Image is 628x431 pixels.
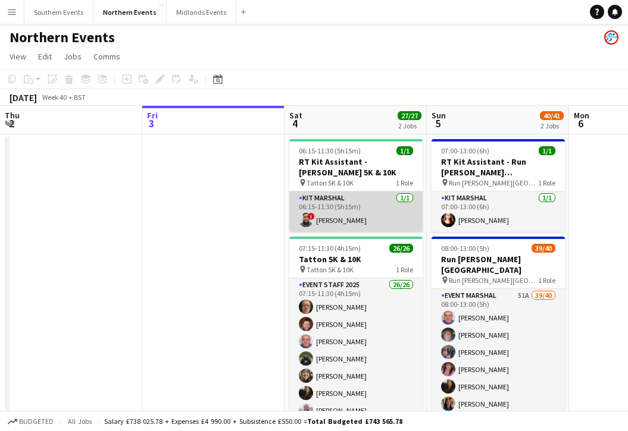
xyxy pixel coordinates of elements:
[64,51,82,62] span: Jobs
[574,110,589,121] span: Mon
[289,254,423,265] h3: Tatton 5K & 10K
[289,237,423,413] app-job-card: 07:15-11:30 (4h15m)26/26Tatton 5K & 10K Tatton 5K & 10K1 RoleEvent Staff 202526/2607:15-11:30 (4h...
[432,254,565,275] h3: Run [PERSON_NAME][GEOGRAPHIC_DATA]
[147,110,158,121] span: Fri
[441,146,489,155] span: 07:00-13:00 (6h)
[33,49,57,64] a: Edit
[10,29,115,46] h1: Northern Events
[74,93,86,102] div: BST
[396,265,413,274] span: 1 Role
[396,146,413,155] span: 1/1
[10,51,26,62] span: View
[39,93,69,102] span: Week 40
[532,244,555,253] span: 39/40
[432,191,565,232] app-card-role: Kit Marshal1/107:00-13:00 (6h)[PERSON_NAME]
[307,178,354,187] span: Tatton 5K & 10K
[5,49,31,64] a: View
[38,51,52,62] span: Edit
[289,191,423,232] app-card-role: Kit Marshal1/106:15-11:30 (5h15m)![PERSON_NAME]
[432,139,565,232] app-job-card: 07:00-13:00 (6h)1/1RT Kit Assistant - Run [PERSON_NAME][GEOGRAPHIC_DATA] Run [PERSON_NAME][GEOGRA...
[288,117,302,130] span: 4
[299,146,361,155] span: 06:15-11:30 (5h15m)
[167,1,236,24] button: Midlands Events
[299,244,361,253] span: 07:15-11:30 (4h15m)
[59,49,86,64] a: Jobs
[539,146,555,155] span: 1/1
[93,51,120,62] span: Comms
[604,30,618,45] app-user-avatar: RunThrough Events
[3,117,20,130] span: 2
[449,178,538,187] span: Run [PERSON_NAME][GEOGRAPHIC_DATA]
[5,110,20,121] span: Thu
[540,121,563,130] div: 2 Jobs
[307,417,402,426] span: Total Budgeted £743 565.78
[289,156,423,178] h3: RT Kit Assistant - [PERSON_NAME] 5K & 10K
[449,276,538,285] span: Run [PERSON_NAME][GEOGRAPHIC_DATA]
[430,117,446,130] span: 5
[104,417,402,426] div: Salary £738 025.78 + Expenses £4 990.00 + Subsistence £550.00 =
[65,417,94,426] span: All jobs
[432,237,565,413] app-job-card: 08:00-13:00 (5h)39/40Run [PERSON_NAME][GEOGRAPHIC_DATA] Run [PERSON_NAME][GEOGRAPHIC_DATA]1 RoleE...
[289,139,423,232] app-job-card: 06:15-11:30 (5h15m)1/1RT Kit Assistant - [PERSON_NAME] 5K & 10K Tatton 5K & 10K1 RoleKit Marshal1...
[572,117,589,130] span: 6
[10,92,37,103] div: [DATE]
[432,156,565,178] h3: RT Kit Assistant - Run [PERSON_NAME][GEOGRAPHIC_DATA]
[441,244,489,253] span: 08:00-13:00 (5h)
[6,415,55,428] button: Budgeted
[389,244,413,253] span: 26/26
[19,417,54,426] span: Budgeted
[289,110,302,121] span: Sat
[24,1,93,24] button: Southern Events
[89,49,125,64] a: Comms
[432,110,446,121] span: Sun
[145,117,158,130] span: 3
[540,111,564,120] span: 40/41
[538,178,555,187] span: 1 Role
[396,178,413,187] span: 1 Role
[398,121,421,130] div: 2 Jobs
[308,213,315,220] span: !
[93,1,167,24] button: Northern Events
[538,276,555,285] span: 1 Role
[307,265,354,274] span: Tatton 5K & 10K
[398,111,421,120] span: 27/27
